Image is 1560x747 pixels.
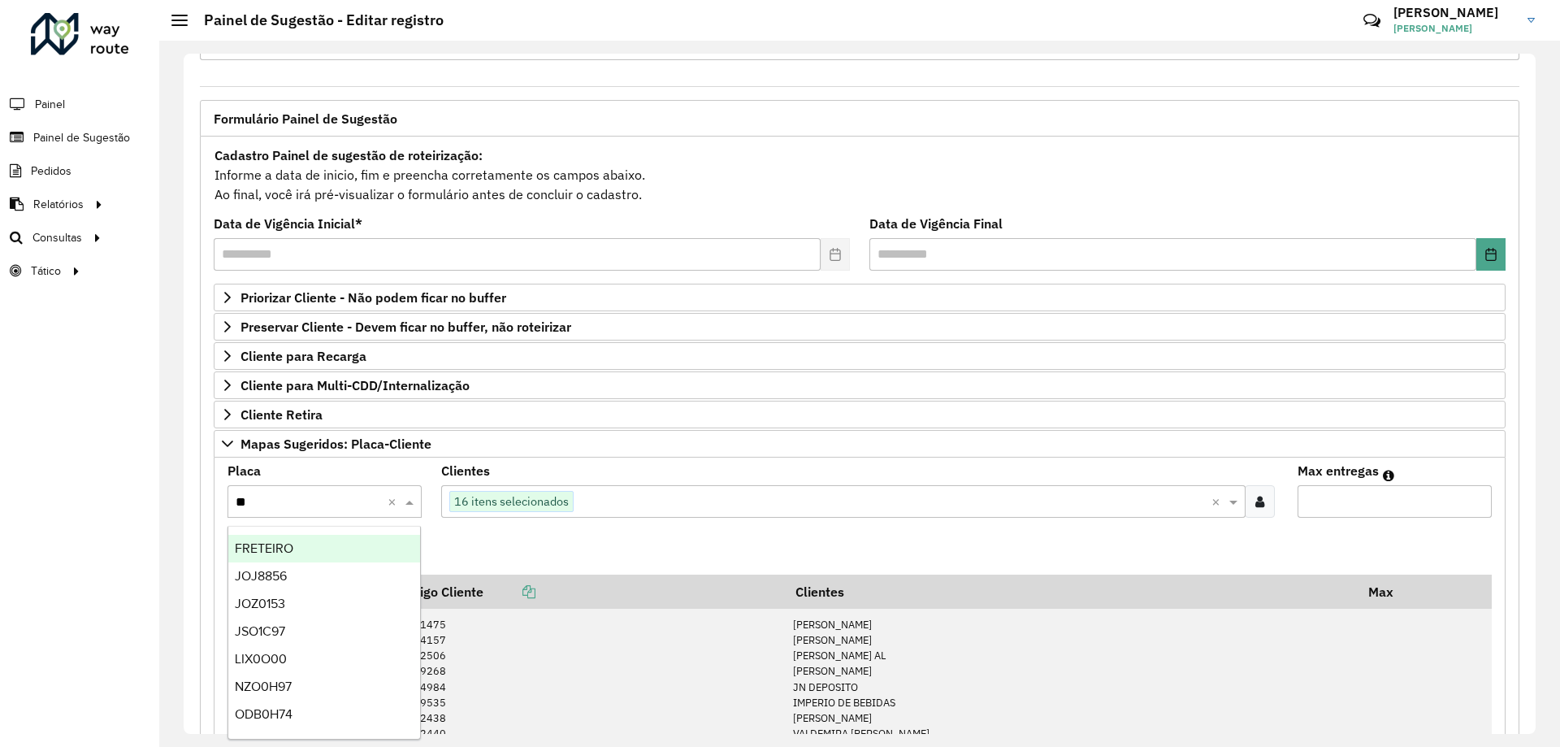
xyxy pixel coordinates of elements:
[227,526,421,740] ng-dropdown-panel: Options list
[214,214,362,233] label: Data de Vigência Inicial
[869,214,1003,233] label: Data de Vigência Final
[235,569,287,583] span: JOJ8856
[33,129,130,146] span: Painel de Sugestão
[35,96,65,113] span: Painel
[214,313,1506,341] a: Preservar Cliente - Devem ficar no buffer, não roteirizar
[235,624,285,638] span: JSO1C97
[483,584,535,600] a: Copiar
[214,112,397,125] span: Formulário Painel de Sugestão
[188,11,444,29] h2: Painel de Sugestão - Editar registro
[784,575,1357,609] th: Clientes
[235,541,293,555] span: FRETEIRO
[240,291,506,304] span: Priorizar Cliente - Não podem ficar no buffer
[214,147,483,163] strong: Cadastro Painel de sugestão de roteirização:
[385,575,784,609] th: Código Cliente
[1393,5,1515,20] h3: [PERSON_NAME]
[214,342,1506,370] a: Cliente para Recarga
[1358,575,1423,609] th: Max
[1393,21,1515,36] span: [PERSON_NAME]
[240,408,323,421] span: Cliente Retira
[240,437,431,450] span: Mapas Sugeridos: Placa-Cliente
[214,430,1506,458] a: Mapas Sugeridos: Placa-Cliente
[235,707,292,721] span: ODB0H74
[240,379,470,392] span: Cliente para Multi-CDD/Internalização
[235,597,285,610] span: JOZ0153
[1211,492,1225,511] span: Clear all
[33,196,84,213] span: Relatórios
[441,461,490,480] label: Clientes
[240,350,366,363] span: Cliente para Recarga
[32,229,82,246] span: Consultas
[214,145,1506,205] div: Informe a data de inicio, fim e preencha corretamente os campos abaixo. Ao final, você irá pré-vi...
[450,492,573,511] span: 16 itens selecionados
[1476,238,1506,271] button: Choose Date
[235,680,292,693] span: NZO0H97
[31,163,71,180] span: Pedidos
[1298,461,1379,480] label: Max entregas
[388,492,401,511] span: Clear all
[1354,3,1389,38] a: Contato Rápido
[214,371,1506,399] a: Cliente para Multi-CDD/Internalização
[1383,469,1394,482] em: Máximo de clientes que serão colocados na mesma rota com os clientes informados
[214,284,1506,311] a: Priorizar Cliente - Não podem ficar no buffer
[31,263,61,280] span: Tático
[235,652,287,666] span: LIX0O00
[240,320,571,333] span: Preservar Cliente - Devem ficar no buffer, não roteirizar
[227,461,261,480] label: Placa
[214,401,1506,428] a: Cliente Retira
